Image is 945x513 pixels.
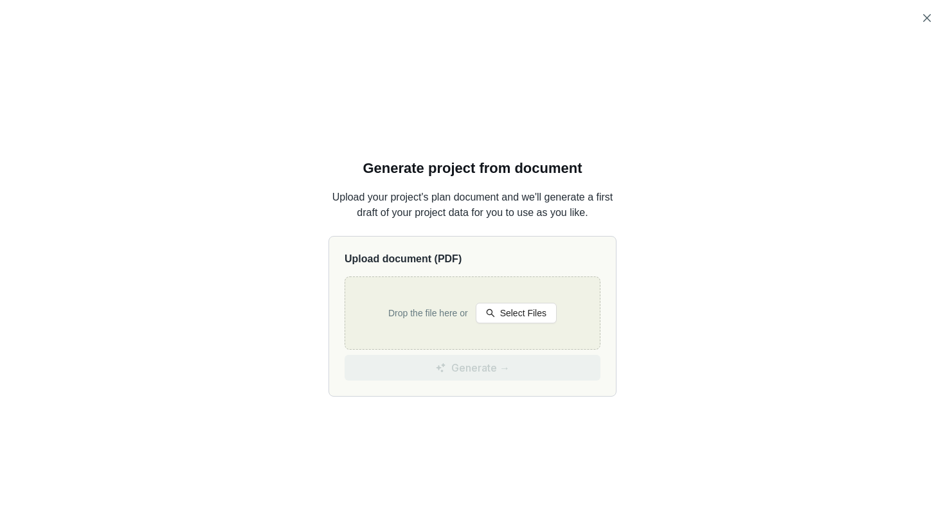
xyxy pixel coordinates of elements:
[500,306,546,320] span: Select Files
[922,13,932,23] span: close
[486,309,495,318] span: search
[917,8,937,28] button: Close
[363,157,582,180] h2: Generate project from document
[388,308,471,318] span: Drop the file here or
[917,13,937,23] span: Close
[476,303,557,323] button: Select Files
[345,252,600,266] p: Upload document (PDF)
[328,190,616,221] p: Upload your project's plan document and we'll generate a first draft of your project data for you...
